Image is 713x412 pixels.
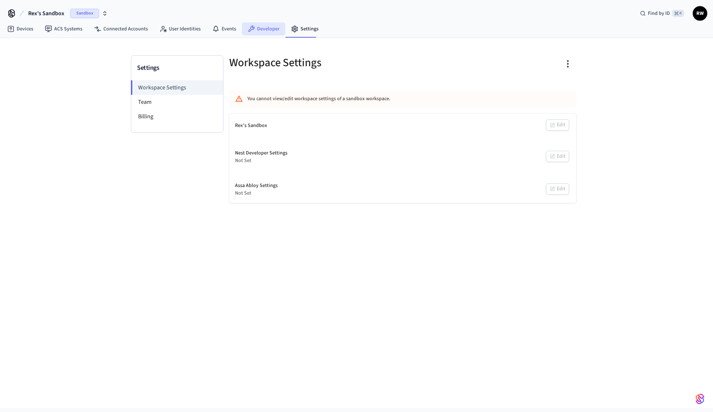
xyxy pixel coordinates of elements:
[235,149,287,157] div: Nest Developer Settings
[648,10,670,17] span: Find by ID
[39,22,88,35] a: ACS Systems
[206,22,242,35] a: Events
[70,9,99,18] span: Sandbox
[235,122,267,129] div: Rex's Sandbox
[1,22,39,35] a: Devices
[696,393,704,405] img: SeamLogoGradient.69752ec5.svg
[88,22,154,35] a: Connected Accounts
[285,22,324,35] a: Settings
[235,182,278,190] div: Assa Abloy Settings
[634,7,690,20] div: Find by ID⌘ K
[131,80,223,95] li: Workspace Settings
[229,55,398,70] h5: Workspace Settings
[131,109,223,124] li: Billing
[693,7,706,20] span: RW
[672,10,684,17] span: ⌘ K
[154,22,206,35] a: User Identities
[242,22,285,35] a: Developer
[131,95,223,109] li: Team
[235,190,278,197] div: Not Set
[28,9,64,18] span: Rex's Sandbox
[247,92,516,106] div: You cannot view/edit workspace settings of a sandbox workspace.
[693,6,707,21] button: RW
[137,63,217,73] h3: Settings
[235,157,287,165] div: Not Set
